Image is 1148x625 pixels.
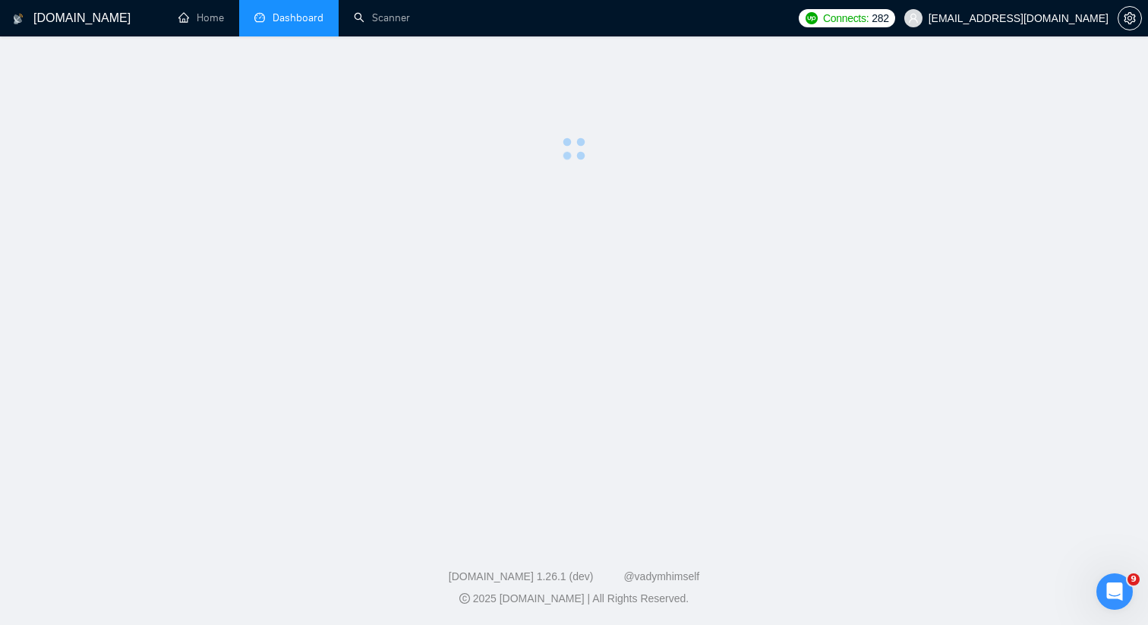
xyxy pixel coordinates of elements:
span: user [908,13,919,24]
span: setting [1118,12,1141,24]
span: copyright [459,593,470,604]
button: setting [1118,6,1142,30]
span: dashboard [254,12,265,23]
a: [DOMAIN_NAME] 1.26.1 (dev) [449,570,594,582]
span: 9 [1127,573,1140,586]
img: logo [13,7,24,31]
a: searchScanner [354,11,410,24]
span: 282 [872,10,888,27]
a: @vadymhimself [623,570,699,582]
a: homeHome [178,11,224,24]
span: Connects: [823,10,869,27]
iframe: Intercom live chat [1096,573,1133,610]
span: Dashboard [273,11,323,24]
img: upwork-logo.png [806,12,818,24]
div: 2025 [DOMAIN_NAME] | All Rights Reserved. [12,591,1136,607]
a: setting [1118,12,1142,24]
